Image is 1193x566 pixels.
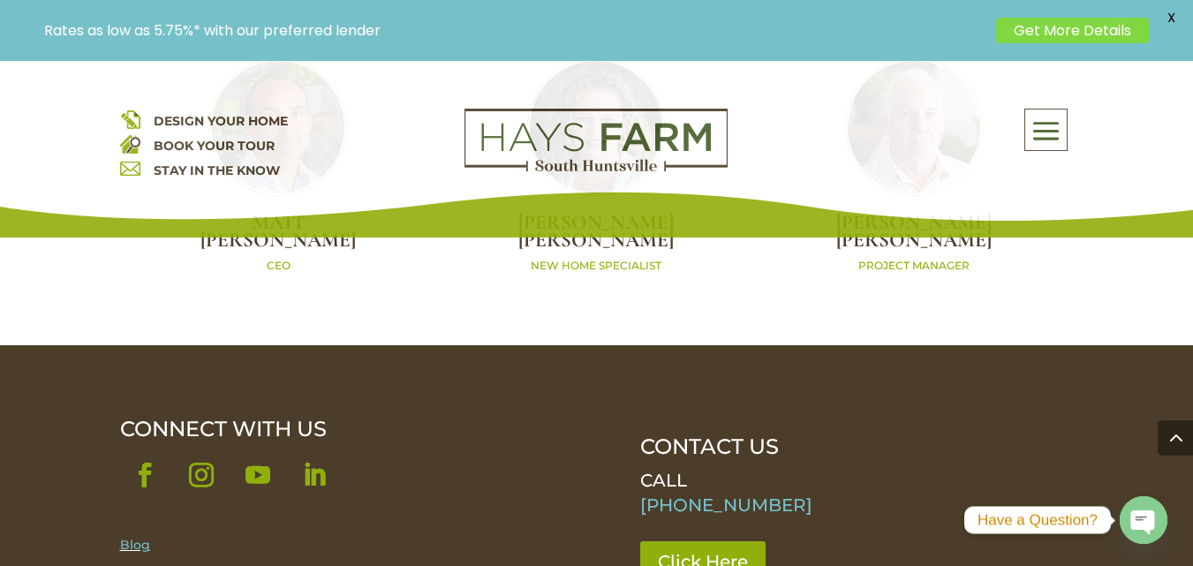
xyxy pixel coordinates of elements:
a: BOOK YOUR TOUR [154,138,275,154]
a: Follow on Instagram [177,450,226,500]
a: DESIGN YOUR HOME [154,113,288,129]
p: CONTACT US [640,434,1055,459]
a: Follow on Facebook [120,450,170,500]
a: [PHONE_NUMBER] [640,494,812,516]
img: Logo [464,109,728,172]
a: Follow on LinkedIn [290,450,339,500]
a: Get More Details [996,18,1149,43]
a: STAY IN THE KNOW [154,162,280,178]
p: Rates as low as 5.75%* with our preferred lender [44,22,987,39]
span: X [1158,4,1184,31]
p: NEW HOME SPECIALIST [437,259,755,274]
span: CALL [640,470,687,491]
p: PROJECT MANAGER [755,259,1073,274]
div: CONNECT WITH US [120,417,570,441]
p: CEO [120,259,438,274]
a: hays farm homes huntsville development [464,160,728,176]
img: book your home tour [120,133,140,154]
a: Follow on Youtube [233,450,283,500]
img: design your home [120,109,140,129]
a: Blog [120,537,150,553]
